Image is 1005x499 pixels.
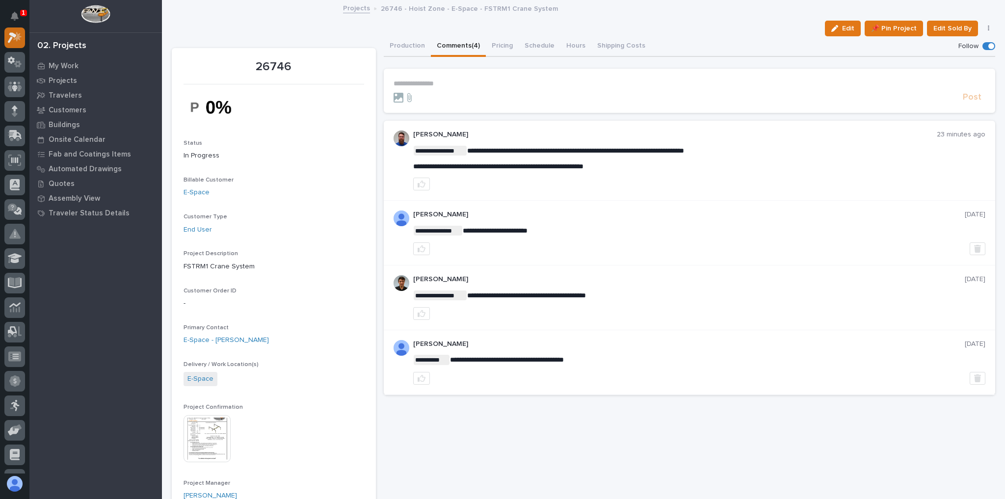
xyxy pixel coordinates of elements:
span: Edit [842,24,854,33]
p: Buildings [49,121,80,130]
a: End User [184,225,212,235]
p: [PERSON_NAME] [413,340,965,348]
p: Fab and Coatings Items [49,150,131,159]
a: E-Space [184,187,210,198]
a: Projects [29,73,162,88]
p: 23 minutes ago [937,131,985,139]
img: ALV-UjVK11pvv0JrxM8bNkTQWfv4xnZ85s03ZHtFT3xxB8qVTUjtPHO-DWWZTEdA35mZI6sUjE79Qfstu9ANu_EFnWHbkWd3s... [394,340,409,356]
a: Projects [343,2,370,13]
button: Edit Sold By [927,21,978,36]
p: Projects [49,77,77,85]
img: 6hTokn1ETDGPf9BPokIQ [394,131,409,146]
a: Automated Drawings [29,161,162,176]
p: [DATE] [965,210,985,219]
img: Workspace Logo [81,5,110,23]
img: kSr3ydqQE9adqJLOir0vh3H-ecz5CXQ1ivpAxETloBM [184,90,257,124]
p: Customers [49,106,86,115]
button: Delete post [970,242,985,255]
span: Customer Type [184,214,227,220]
a: Buildings [29,117,162,132]
span: Post [963,92,981,103]
button: Production [384,36,431,57]
button: Comments (4) [431,36,486,57]
span: Delivery / Work Location(s) [184,362,259,368]
p: 26746 [184,60,364,74]
span: Edit Sold By [933,23,972,34]
p: Follow [958,42,979,51]
p: - [184,298,364,309]
a: Travelers [29,88,162,103]
button: like this post [413,307,430,320]
span: Primary Contact [184,325,229,331]
p: FSTRM1 Crane System [184,262,364,272]
img: AOh14Gjx62Rlbesu-yIIyH4c_jqdfkUZL5_Os84z4H1p=s96-c [394,275,409,291]
p: Quotes [49,180,75,188]
a: Customers [29,103,162,117]
p: [PERSON_NAME] [413,275,965,284]
button: Edit [825,21,861,36]
a: Onsite Calendar [29,132,162,147]
p: 1 [22,9,25,16]
button: 📌 Pin Project [865,21,923,36]
button: Notifications [4,6,25,26]
span: Status [184,140,202,146]
a: Traveler Status Details [29,206,162,220]
p: Traveler Status Details [49,209,130,218]
p: My Work [49,62,79,71]
span: Billable Customer [184,177,234,183]
a: Assembly View [29,191,162,206]
span: 📌 Pin Project [871,23,917,34]
img: ALV-UjVK11pvv0JrxM8bNkTQWfv4xnZ85s03ZHtFT3xxB8qVTUjtPHO-DWWZTEdA35mZI6sUjE79Qfstu9ANu_EFnWHbkWd3s... [394,210,409,226]
span: Project Manager [184,480,230,486]
a: E-Space [187,374,213,384]
span: Project Description [184,251,238,257]
p: In Progress [184,151,364,161]
a: Fab and Coatings Items [29,147,162,161]
button: Schedule [519,36,560,57]
span: Project Confirmation [184,404,243,410]
p: Assembly View [49,194,100,203]
span: Customer Order ID [184,288,237,294]
button: users-avatar [4,473,25,494]
button: Post [959,92,985,103]
button: like this post [413,372,430,385]
p: Automated Drawings [49,165,122,174]
button: Delete post [970,372,985,385]
p: [PERSON_NAME] [413,131,937,139]
button: like this post [413,178,430,190]
p: 26746 - Hoist Zone - E-Space - FSTRM1 Crane System [381,2,558,13]
a: My Work [29,58,162,73]
a: Quotes [29,176,162,191]
p: [DATE] [965,340,985,348]
p: [PERSON_NAME] [413,210,965,219]
button: Shipping Costs [591,36,651,57]
div: 02. Projects [37,41,86,52]
button: Pricing [486,36,519,57]
p: Onsite Calendar [49,135,106,144]
button: Hours [560,36,591,57]
div: Notifications1 [12,12,25,27]
button: like this post [413,242,430,255]
p: [DATE] [965,275,985,284]
a: E-Space - [PERSON_NAME] [184,335,269,345]
p: Travelers [49,91,82,100]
